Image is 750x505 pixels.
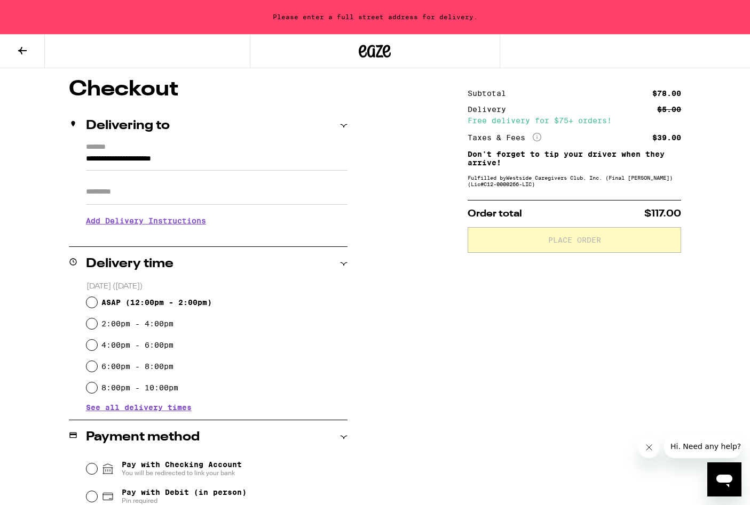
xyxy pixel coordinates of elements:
[468,227,681,253] button: Place Order
[69,79,348,100] h1: Checkout
[468,106,514,113] div: Delivery
[468,117,681,124] div: Free delivery for $75+ orders!
[101,298,212,307] span: ASAP ( 12:00pm - 2:00pm )
[548,236,601,244] span: Place Order
[122,488,247,496] span: Pay with Debit (in person)
[122,469,242,477] span: You will be redirected to link your bank
[101,362,173,371] label: 6:00pm - 8:00pm
[652,90,681,97] div: $78.00
[86,431,200,444] h2: Payment method
[657,106,681,113] div: $5.00
[101,319,173,328] label: 2:00pm - 4:00pm
[652,134,681,141] div: $39.00
[707,462,741,496] iframe: Button to launch messaging window
[101,341,173,349] label: 4:00pm - 6:00pm
[468,133,541,142] div: Taxes & Fees
[86,233,348,242] p: We'll contact you at [PHONE_NUMBER] when we arrive
[644,209,681,219] span: $117.00
[122,496,247,505] span: Pin required
[86,209,348,233] h3: Add Delivery Instructions
[638,437,660,458] iframe: Close message
[664,435,741,458] iframe: Message from company
[468,150,681,167] p: Don't forget to tip your driver when they arrive!
[468,209,522,219] span: Order total
[468,174,681,187] div: Fulfilled by Westside Caregivers Club, Inc. (Final [PERSON_NAME]) (Lic# C12-0000266-LIC )
[86,258,173,270] h2: Delivery time
[86,404,192,411] button: See all delivery times
[468,90,514,97] div: Subtotal
[86,119,170,132] h2: Delivering to
[101,383,178,392] label: 8:00pm - 10:00pm
[122,460,242,477] span: Pay with Checking Account
[86,282,348,292] p: [DATE] ([DATE])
